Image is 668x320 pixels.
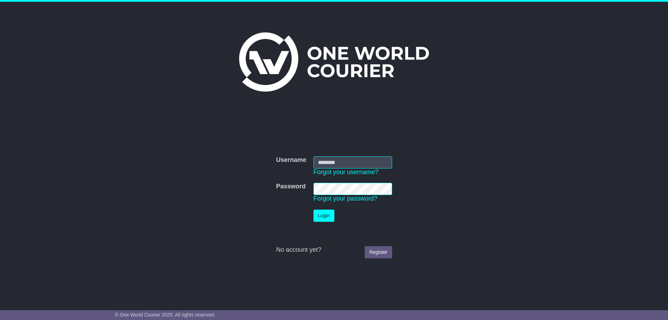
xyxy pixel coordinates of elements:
a: Register [365,246,392,258]
a: Forgot your password? [313,195,377,202]
label: Password [276,183,305,190]
span: © One World Courier 2025. All rights reserved. [115,312,215,318]
a: Forgot your username? [313,169,379,175]
button: Login [313,210,334,222]
img: One World [239,32,429,92]
label: Username [276,156,306,164]
div: No account yet? [276,246,392,254]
